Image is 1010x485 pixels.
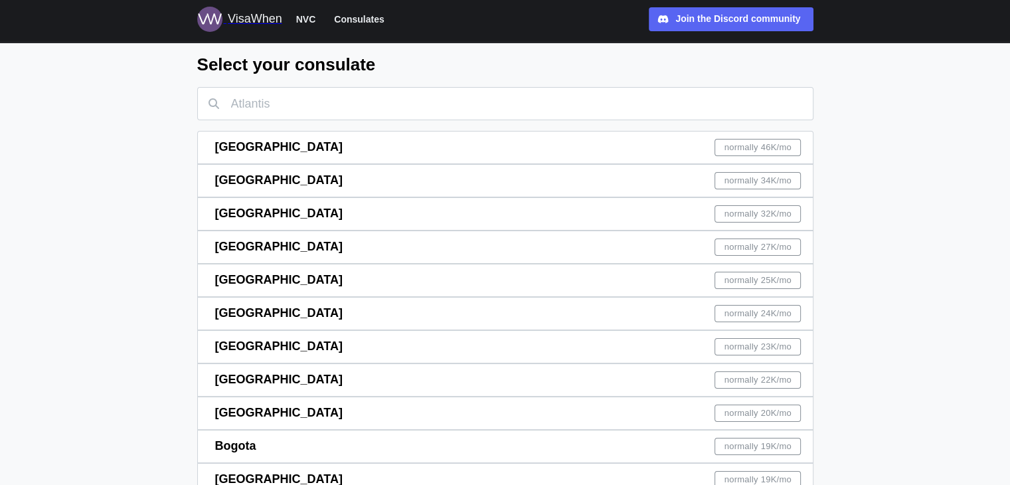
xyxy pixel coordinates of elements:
span: [GEOGRAPHIC_DATA] [215,406,343,419]
a: Logo for VisaWhen VisaWhen [197,7,282,32]
span: [GEOGRAPHIC_DATA] [215,173,343,187]
button: Consulates [328,11,390,28]
span: normally 23K /mo [724,339,792,355]
span: [GEOGRAPHIC_DATA] [215,339,343,353]
span: normally 46K /mo [724,140,792,155]
span: normally 27K /mo [724,239,792,255]
h2: Select your consulate [197,53,813,76]
a: [GEOGRAPHIC_DATA]normally 24K/mo [197,297,813,330]
span: normally 19K /mo [724,438,792,454]
a: [GEOGRAPHIC_DATA]normally 20K/mo [197,397,813,430]
a: Bogotanormally 19K/mo [197,430,813,463]
span: normally 32K /mo [724,206,792,222]
span: normally 34K /mo [724,173,792,189]
span: [GEOGRAPHIC_DATA] [215,207,343,220]
a: [GEOGRAPHIC_DATA]normally 23K/mo [197,330,813,363]
input: Atlantis [197,87,813,120]
button: NVC [290,11,322,28]
span: [GEOGRAPHIC_DATA] [215,240,343,253]
a: [GEOGRAPHIC_DATA]normally 46K/mo [197,131,813,164]
span: Consulates [334,11,384,27]
span: Bogota [215,439,256,452]
span: normally 24K /mo [724,306,792,322]
span: [GEOGRAPHIC_DATA] [215,373,343,386]
span: normally 20K /mo [724,405,792,421]
span: NVC [296,11,316,27]
img: Logo for VisaWhen [197,7,222,32]
a: [GEOGRAPHIC_DATA]normally 32K/mo [197,197,813,231]
span: [GEOGRAPHIC_DATA] [215,140,343,153]
div: Join the Discord community [675,12,800,27]
span: [GEOGRAPHIC_DATA] [215,306,343,320]
span: normally 25K /mo [724,272,792,288]
a: [GEOGRAPHIC_DATA]normally 27K/mo [197,231,813,264]
a: Join the Discord community [649,7,813,31]
a: [GEOGRAPHIC_DATA]normally 25K/mo [197,264,813,297]
span: normally 22K /mo [724,372,792,388]
span: [GEOGRAPHIC_DATA] [215,273,343,286]
div: VisaWhen [228,10,282,29]
a: [GEOGRAPHIC_DATA]normally 34K/mo [197,164,813,197]
a: [GEOGRAPHIC_DATA]normally 22K/mo [197,363,813,397]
